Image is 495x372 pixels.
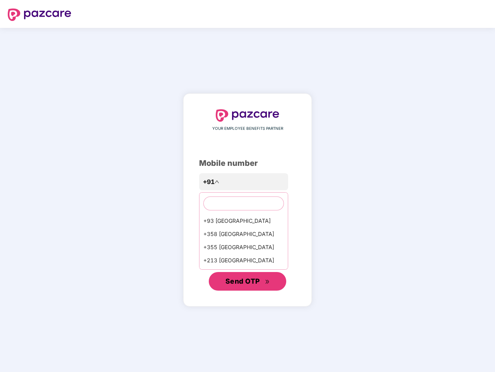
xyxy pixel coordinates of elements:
div: Mobile number [199,157,296,169]
div: +93 [GEOGRAPHIC_DATA] [199,214,288,227]
span: YOUR EMPLOYEE BENEFITS PARTNER [212,126,283,132]
span: up [215,179,219,184]
img: logo [8,9,71,21]
span: +91 [203,177,215,187]
div: +213 [GEOGRAPHIC_DATA] [199,254,288,267]
div: +1684 AmericanSamoa [199,267,288,280]
img: logo [216,109,279,122]
div: +358 [GEOGRAPHIC_DATA] [199,227,288,241]
div: +355 [GEOGRAPHIC_DATA] [199,241,288,254]
span: double-right [265,279,270,284]
button: Send OTPdouble-right [209,272,286,291]
span: Send OTP [225,277,260,285]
